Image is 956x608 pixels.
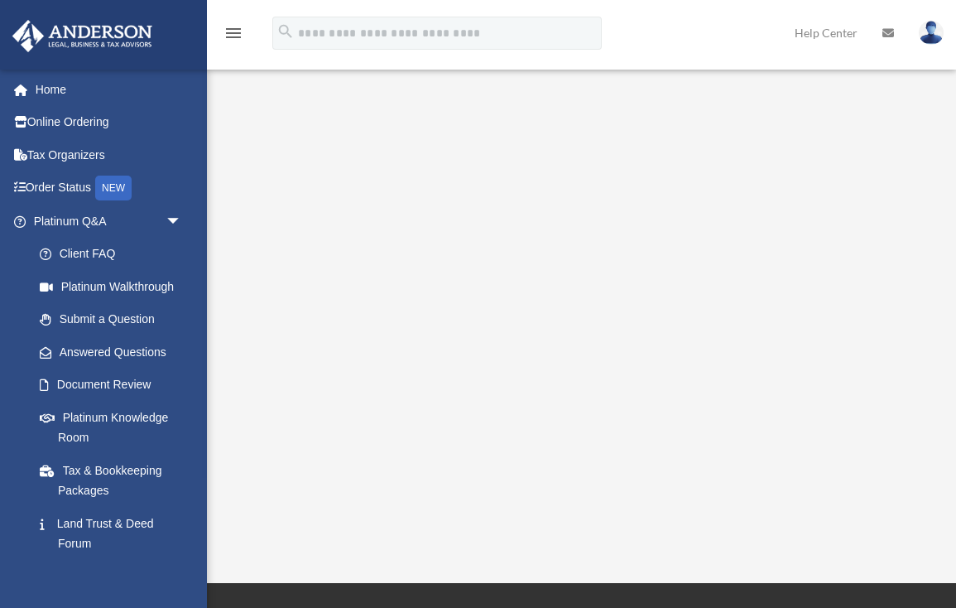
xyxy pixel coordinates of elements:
[7,20,157,52] img: Anderson Advisors Platinum Portal
[12,106,207,139] a: Online Ordering
[223,23,243,43] i: menu
[12,138,207,171] a: Tax Organizers
[23,238,207,271] a: Client FAQ
[223,87,935,483] iframe: <span data-mce-type="bookmark" style="display: inline-block; width: 0px; overflow: hidden; line-h...
[23,454,207,507] a: Tax & Bookkeeping Packages
[23,335,207,369] a: Answered Questions
[23,270,199,303] a: Platinum Walkthrough
[166,205,199,239] span: arrow_drop_down
[223,29,243,43] a: menu
[276,22,295,41] i: search
[23,369,207,402] a: Document Review
[12,205,207,238] a: Platinum Q&Aarrow_drop_down
[12,171,207,205] a: Order StatusNEW
[95,176,132,200] div: NEW
[23,303,207,336] a: Submit a Question
[23,401,207,454] a: Platinum Knowledge Room
[12,73,207,106] a: Home
[23,507,207,560] a: Land Trust & Deed Forum
[919,21,944,45] img: User Pic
